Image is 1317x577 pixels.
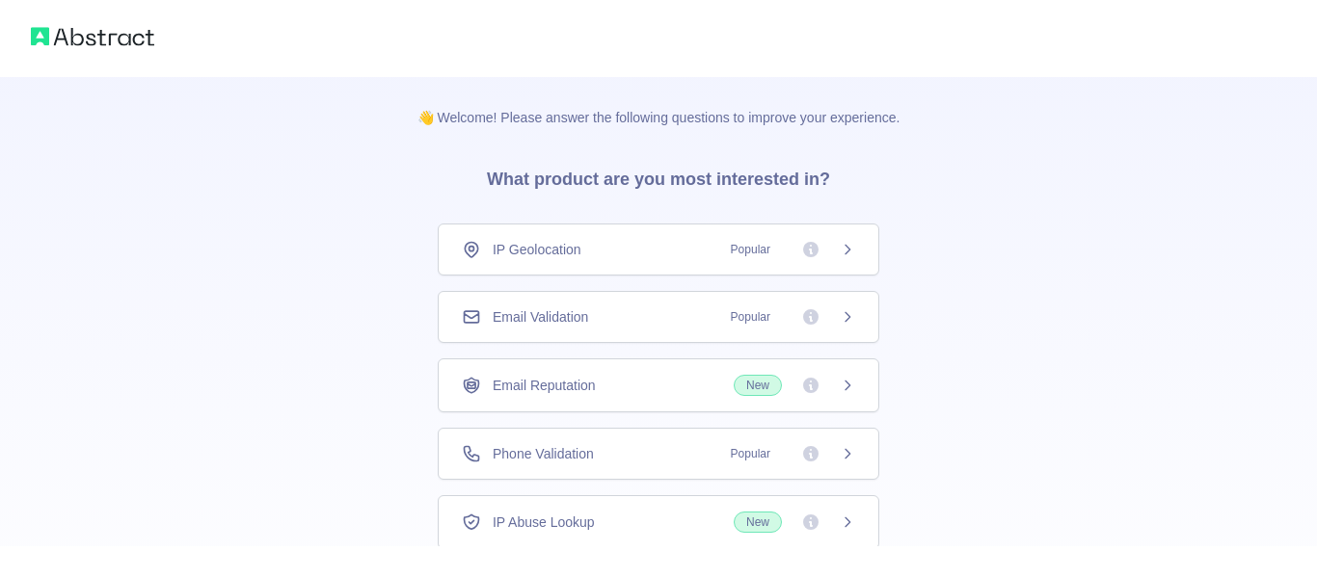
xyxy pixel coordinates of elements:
[493,444,594,463] span: Phone Validation
[734,511,782,533] span: New
[493,512,595,532] span: IP Abuse Lookup
[493,376,596,395] span: Email Reputation
[31,23,154,50] img: Abstract logo
[719,240,782,259] span: Popular
[387,77,931,127] p: 👋 Welcome! Please answer the following questions to improve your experience.
[719,444,782,463] span: Popular
[493,307,588,327] span: Email Validation
[456,127,861,223] h3: What product are you most interested in?
[719,307,782,327] span: Popular
[734,375,782,396] span: New
[493,240,581,259] span: IP Geolocation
